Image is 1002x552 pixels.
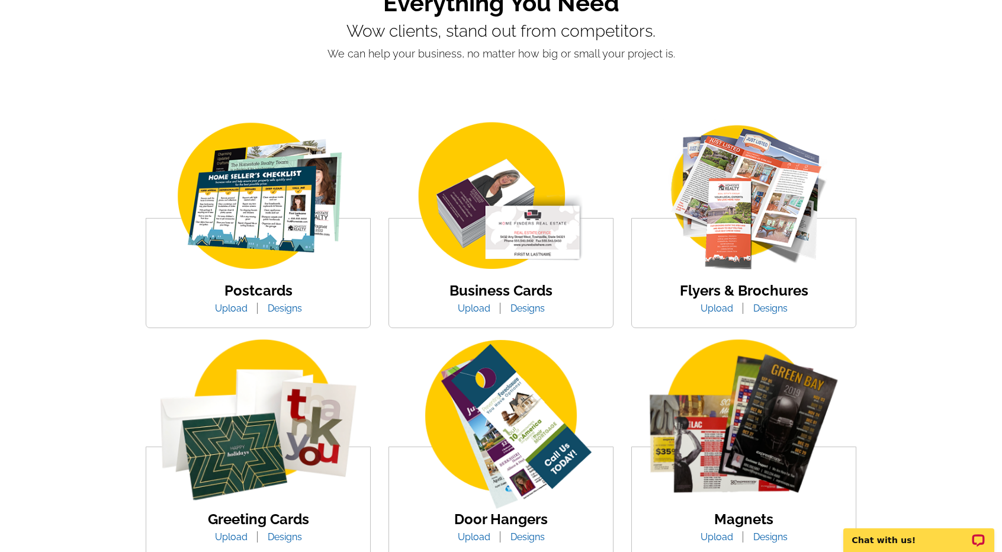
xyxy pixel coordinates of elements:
img: greeting-card.png [146,339,370,512]
a: Designs [502,531,554,543]
a: Designs [259,531,311,543]
a: Postcards [224,282,293,299]
img: door-hanger-img.png [389,339,613,512]
a: Designs [259,303,311,314]
a: Door Hangers [454,511,548,528]
a: Upload [206,531,256,543]
a: Magnets [714,511,773,528]
a: Upload [692,531,742,543]
img: magnets.png [632,339,856,512]
a: Upload [449,531,499,543]
a: Designs [744,531,797,543]
a: Designs [502,303,554,314]
p: Wow clients, stand out from competitors. [146,22,856,41]
img: flyer-card.png [643,119,844,275]
a: Upload [449,303,499,314]
a: Greeting Cards [208,511,309,528]
a: Business Cards [449,282,553,299]
img: img_postcard.png [158,119,359,275]
iframe: LiveChat chat widget [836,515,1002,552]
p: We can help your business, no matter how big or small your project is. [146,46,856,62]
img: business-card.png [400,119,602,275]
a: Flyers & Brochures [680,282,808,299]
a: Designs [744,303,797,314]
a: Upload [206,303,256,314]
a: Upload [692,303,742,314]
